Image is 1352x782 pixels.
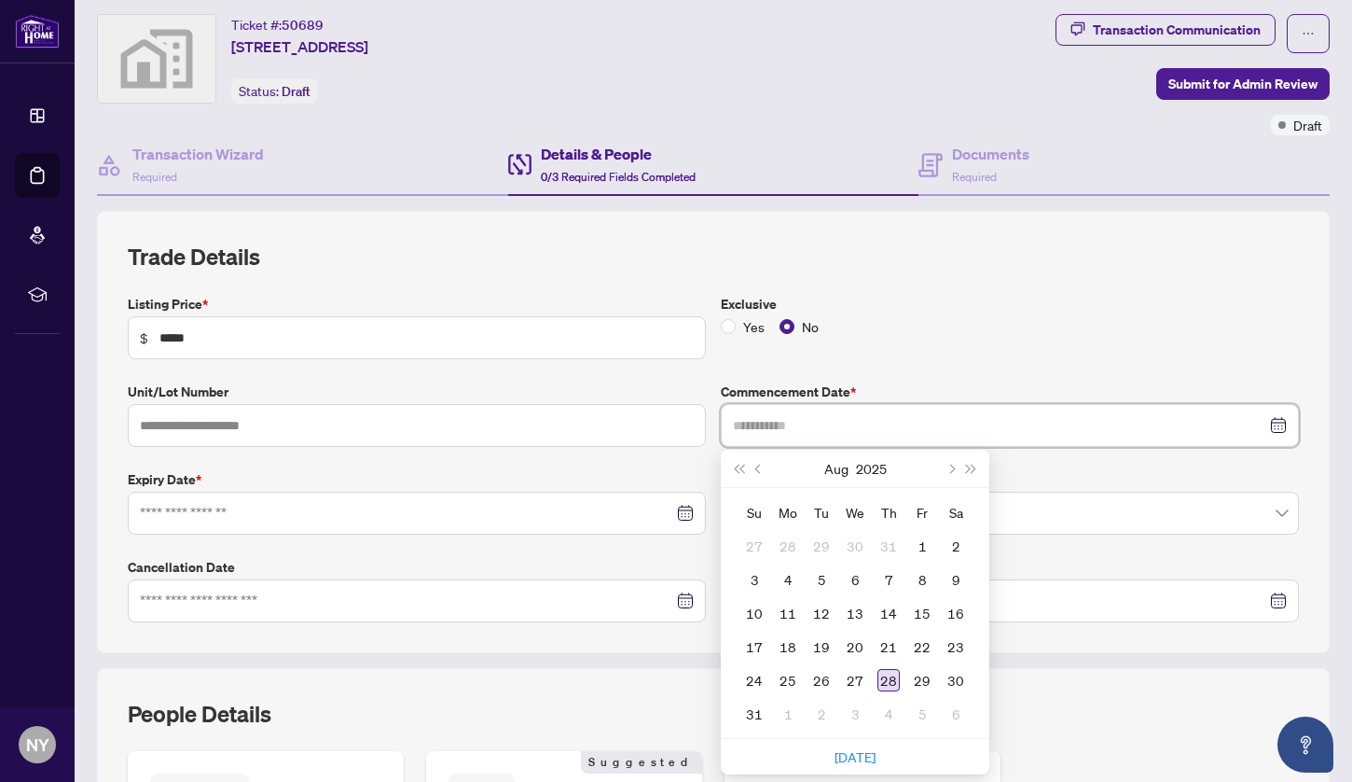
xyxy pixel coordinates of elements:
div: 15 [911,602,933,624]
span: No [794,316,826,337]
div: 6 [945,703,967,725]
h4: Documents [952,143,1029,165]
th: We [838,496,872,529]
td: 2025-08-13 [838,596,872,630]
td: 2025-08-04 [771,563,805,596]
img: svg%3e [98,15,215,103]
div: 26 [810,669,833,691]
td: 2025-08-16 [939,596,973,630]
button: Submit for Admin Review [1156,68,1330,100]
span: Draft [282,83,310,100]
th: Tu [805,496,838,529]
td: 2025-09-06 [939,697,973,731]
td: 2025-08-28 [872,663,905,697]
div: 3 [743,568,766,591]
span: ellipsis [1302,27,1315,40]
th: Th [872,496,905,529]
div: 14 [877,602,900,624]
div: 28 [777,535,799,557]
td: 2025-08-19 [805,630,838,663]
label: Listing Price [128,294,706,314]
label: Commencement Date [721,382,1299,402]
span: 50689 [282,17,324,34]
div: 2 [810,703,833,725]
td: 2025-09-02 [805,697,838,731]
button: Choose a month [824,450,848,487]
span: $ [140,328,148,348]
td: 2025-08-29 [905,663,939,697]
td: 2025-09-01 [771,697,805,731]
div: 27 [844,669,866,691]
div: 2 [945,535,967,557]
th: Mo [771,496,805,529]
button: Open asap [1277,717,1333,773]
td: 2025-09-05 [905,697,939,731]
div: 3 [844,703,866,725]
button: Transaction Communication [1055,14,1276,46]
div: 25 [777,669,799,691]
div: 24 [743,669,766,691]
td: 2025-07-30 [838,529,872,563]
div: 11 [777,602,799,624]
h4: Transaction Wizard [132,143,264,165]
div: 5 [911,703,933,725]
span: [STREET_ADDRESS] [231,35,368,58]
h2: Trade Details [128,242,1299,272]
td: 2025-08-01 [905,529,939,563]
span: 0/3 Required Fields Completed [541,170,696,184]
span: Submit for Admin Review [1168,69,1318,99]
div: 18 [777,635,799,658]
td: 2025-08-11 [771,596,805,630]
div: 19 [810,635,833,658]
div: 31 [743,703,766,725]
div: 30 [945,669,967,691]
td: 2025-07-29 [805,529,838,563]
th: Fr [905,496,939,529]
th: Su [738,496,771,529]
div: Transaction Communication [1093,15,1261,45]
td: 2025-08-09 [939,563,973,596]
div: 9 [945,568,967,591]
td: 2025-08-05 [805,563,838,596]
td: 2025-08-21 [872,630,905,663]
td: 2025-08-14 [872,596,905,630]
th: Sa [939,496,973,529]
td: 2025-08-07 [872,563,905,596]
td: 2025-08-10 [738,596,771,630]
img: logo [15,14,60,49]
td: 2025-07-27 [738,529,771,563]
button: Next month (PageDown) [940,450,960,487]
label: Suspension Date [721,557,1299,578]
button: Previous month (PageUp) [749,450,769,487]
div: 4 [877,703,900,725]
div: 30 [844,535,866,557]
button: Next year (Control + right) [961,450,982,487]
td: 2025-08-18 [771,630,805,663]
label: Expiry Date [128,469,706,490]
td: 2025-08-27 [838,663,872,697]
td: 2025-08-03 [738,563,771,596]
button: Last year (Control + left) [728,450,749,487]
div: 29 [911,669,933,691]
td: 2025-08-26 [805,663,838,697]
span: Draft [1293,115,1322,135]
td: 2025-08-12 [805,596,838,630]
td: 2025-08-30 [939,663,973,697]
h2: People Details [128,699,271,729]
td: 2025-08-08 [905,563,939,596]
button: Choose a year [856,450,887,487]
label: Cancellation Date [128,557,706,578]
td: 2025-08-02 [939,529,973,563]
div: 1 [911,535,933,557]
div: 17 [743,635,766,658]
div: 13 [844,602,866,624]
div: Status: [231,78,318,104]
div: 21 [877,635,900,658]
div: 16 [945,602,967,624]
a: [DATE] [835,748,876,765]
span: Required [952,170,997,184]
div: 23 [945,635,967,658]
td: 2025-08-24 [738,663,771,697]
td: 2025-08-20 [838,630,872,663]
div: 5 [810,568,833,591]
